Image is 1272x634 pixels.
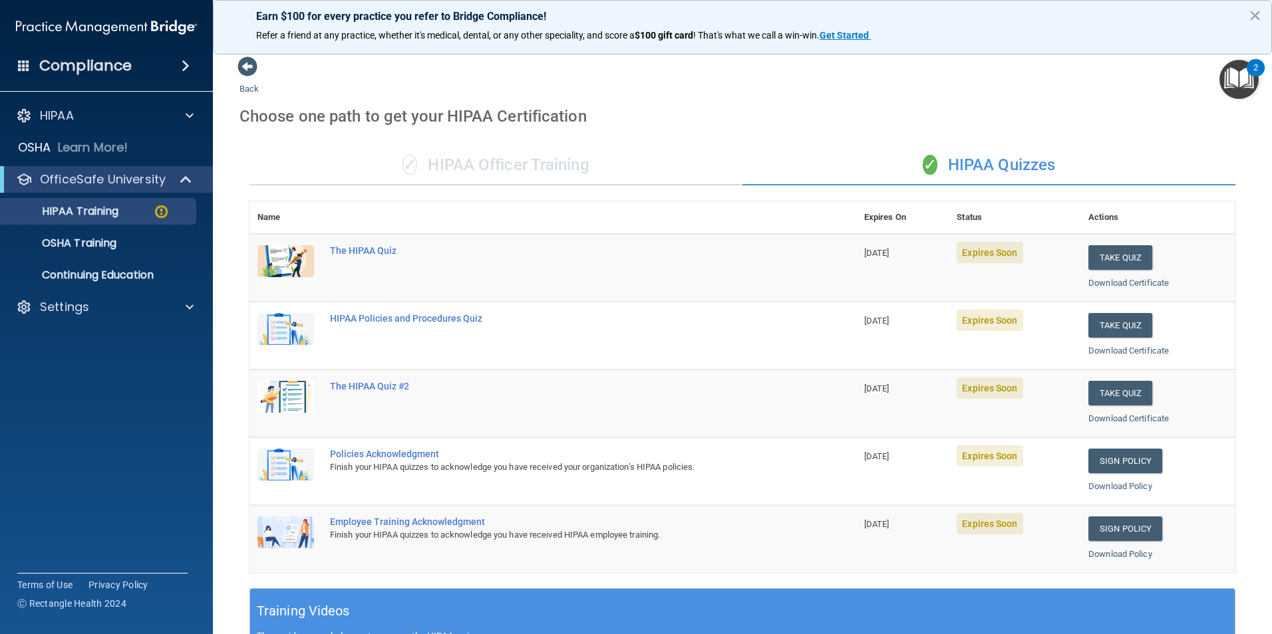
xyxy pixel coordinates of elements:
div: HIPAA Policies and Procedures Quiz [330,313,790,324]
span: Refer a friend at any practice, whether it's medical, dental, or any other speciality, and score a [256,30,635,41]
div: The HIPAA Quiz [330,245,790,256]
a: OfficeSafe University [16,171,193,187]
button: Close [1249,5,1261,26]
button: Take Quiz [1088,245,1152,270]
div: Employee Training Acknowledgment [330,516,790,527]
a: Sign Policy [1088,449,1162,473]
a: Download Certificate [1088,278,1169,288]
p: Continuing Education [9,268,190,282]
span: [DATE] [864,383,889,393]
span: Expires Soon [957,513,1023,534]
p: HIPAA Training [9,205,118,218]
a: Download Certificate [1088,346,1169,356]
a: Download Certificate [1088,413,1169,423]
button: Open Resource Center, 2 new notifications [1219,60,1259,99]
span: [DATE] [864,248,889,258]
th: Actions [1080,201,1235,234]
th: Expires On [856,201,949,234]
span: Expires Soon [957,310,1023,331]
p: OSHA [18,140,51,156]
a: Download Policy [1088,549,1152,559]
p: HIPAA [40,108,74,124]
h5: Training Videos [257,599,350,623]
div: Choose one path to get your HIPAA Certification [239,97,1245,136]
img: warning-circle.0cc9ac19.png [153,203,170,220]
strong: Get Started [820,30,869,41]
th: Status [949,201,1080,234]
span: ✓ [923,155,937,175]
div: Finish your HIPAA quizzes to acknowledge you have received your organization’s HIPAA policies. [330,459,790,475]
span: ! That's what we call a win-win. [693,30,820,41]
div: HIPAA Officer Training [249,146,742,185]
span: [DATE] [864,451,889,461]
span: Expires Soon [957,377,1023,399]
h4: Compliance [39,56,132,75]
p: OfficeSafe University [40,171,166,187]
p: OSHA Training [9,237,116,250]
strong: $100 gift card [635,30,693,41]
p: Settings [40,299,89,315]
span: [DATE] [864,316,889,326]
span: Expires Soon [957,242,1023,263]
div: 2 [1253,68,1258,85]
button: Take Quiz [1088,313,1152,338]
div: Policies Acknowledgment [330,449,790,459]
a: Back [239,68,259,94]
div: The HIPAA Quiz #2 [330,381,790,391]
div: HIPAA Quizzes [742,146,1235,185]
p: Earn $100 for every practice you refer to Bridge Compliance! [256,10,1229,23]
span: ✓ [402,155,417,175]
a: Get Started [820,30,871,41]
a: Privacy Policy [88,578,148,591]
div: Finish your HIPAA quizzes to acknowledge you have received HIPAA employee training. [330,527,790,543]
img: PMB logo [16,14,197,41]
a: Download Policy [1088,481,1152,491]
a: Terms of Use [17,578,73,591]
button: Take Quiz [1088,381,1152,405]
a: HIPAA [16,108,194,124]
th: Name [249,201,322,234]
span: [DATE] [864,519,889,529]
p: Learn More! [58,140,128,156]
span: Ⓒ Rectangle Health 2024 [17,597,126,610]
span: Expires Soon [957,445,1023,467]
a: Settings [16,299,194,315]
a: Sign Policy [1088,516,1162,541]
